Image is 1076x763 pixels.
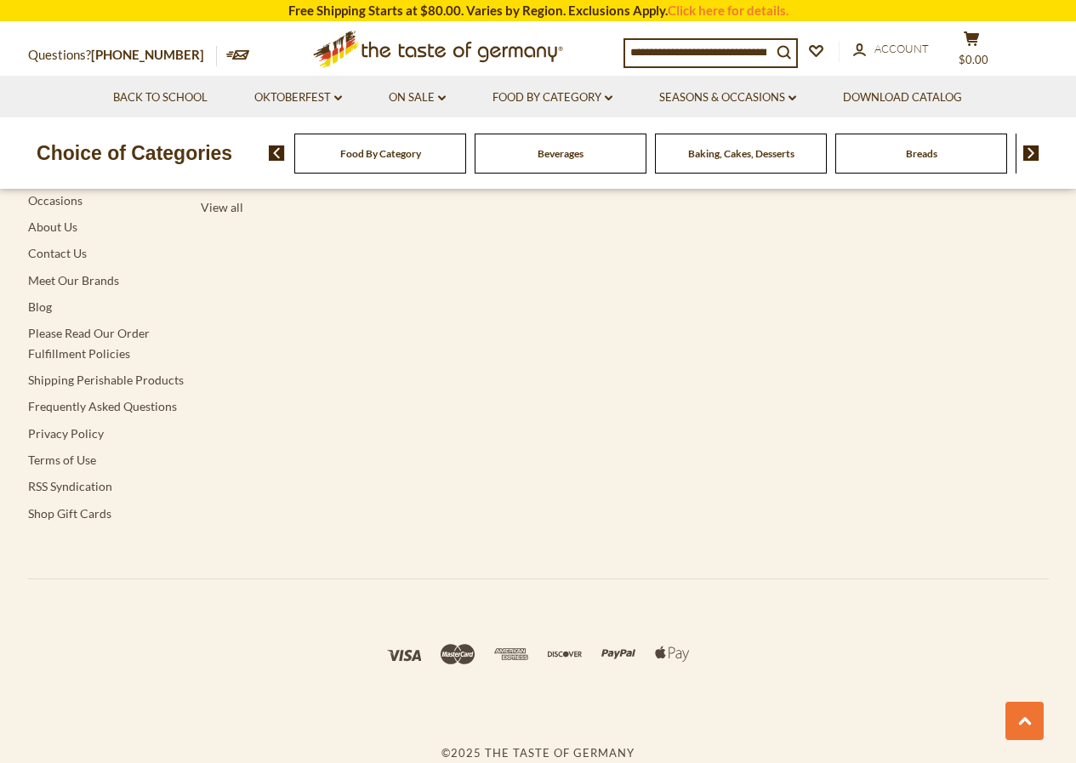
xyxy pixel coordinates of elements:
[28,479,112,493] a: RSS Syndication
[492,88,612,107] a: Food By Category
[659,88,796,107] a: Seasons & Occasions
[853,40,929,59] a: Account
[201,200,243,214] a: View all
[269,145,285,161] img: previous arrow
[91,47,204,62] a: [PHONE_NUMBER]
[28,44,217,66] p: Questions?
[28,246,87,260] a: Contact Us
[28,273,119,288] a: Meet Our Brands
[28,453,96,467] a: Terms of Use
[28,506,111,521] a: Shop Gift Cards
[668,3,788,18] a: Click here for details.
[340,147,421,160] a: Food By Category
[389,88,446,107] a: On Sale
[28,744,1049,763] span: © 2025 The Taste of Germany
[874,42,929,55] span: Account
[959,53,988,66] span: $0.00
[843,88,962,107] a: Download Catalog
[28,219,77,234] a: About Us
[254,88,342,107] a: Oktoberfest
[538,147,584,160] a: Beverages
[28,373,184,387] a: Shipping Perishable Products
[947,31,998,73] button: $0.00
[906,147,937,160] a: Breads
[28,326,150,360] a: Please Read Our Order Fulfillment Policies
[28,426,104,441] a: Privacy Policy
[113,88,208,107] a: Back to School
[688,147,794,160] a: Baking, Cakes, Desserts
[28,173,148,207] a: HeaderMenu Season & Occasions
[28,299,52,314] a: Blog
[28,399,177,413] a: Frequently Asked Questions
[1023,145,1039,161] img: next arrow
